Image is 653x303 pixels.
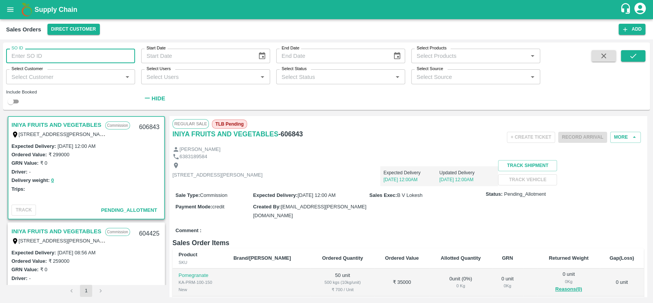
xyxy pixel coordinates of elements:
[40,160,47,166] label: ₹ 0
[11,226,101,236] a: INIYA FRUITS AND VEGETABLES
[173,119,209,128] span: Regular Sale
[633,2,647,18] div: account of current user
[435,275,486,290] div: 0 unit ( 0 %)
[544,285,594,294] button: Reasons(0)
[19,131,109,137] label: [STREET_ADDRESS][PERSON_NAME]
[390,49,404,63] button: Choose date
[80,285,92,297] button: page 1
[179,272,221,279] p: Pomegranate
[417,45,446,51] label: Select Products
[439,169,495,176] p: Updated Delivery
[57,143,95,149] label: [DATE] 12:00 AM
[504,191,546,198] span: Pending_Allotment
[317,286,368,293] div: ₹ 700 / Unit
[11,160,39,166] label: GRN Value:
[101,207,157,213] span: Pending_Allotment
[11,267,39,272] label: GRN Value:
[620,3,633,16] div: customer-support
[11,250,56,256] label: Expected Delivery :
[253,204,281,210] label: Created By :
[6,49,135,63] input: Enter SO ID
[435,282,486,289] div: 0 Kg
[64,285,108,297] nav: pagination navigation
[385,255,419,261] b: Ordered Value
[11,66,43,72] label: Select Customer
[173,237,644,248] h6: Sales Order Items
[282,45,299,51] label: End Date
[549,255,589,261] b: Returned Weight
[544,271,594,294] div: 0 unit
[179,286,221,293] div: New
[176,192,200,198] label: Sale Type :
[179,279,221,286] div: KA-PRM-100-150
[298,192,335,198] span: [DATE] 12:00 AM
[147,45,166,51] label: Start Date
[11,120,101,130] a: INIYA FRUITS AND VEGETABLES
[179,259,221,266] div: SKU
[370,192,397,198] label: Sales Exec :
[414,72,525,82] input: Select Source
[609,255,634,261] b: Gap(Loss)
[253,192,297,198] label: Expected Delivery :
[143,72,255,82] input: Select Users
[179,252,197,257] b: Product
[8,72,120,82] input: Select Customer
[233,255,291,261] b: Brand/[PERSON_NAME]
[11,152,47,157] label: Ordered Value:
[57,250,95,256] label: [DATE] 08:56 AM
[6,25,41,34] div: Sales Orders
[11,177,50,183] label: Delivery weight:
[176,204,212,210] label: Payment Mode :
[255,49,269,63] button: Choose date
[19,237,109,244] label: [STREET_ADDRESS][PERSON_NAME]
[29,275,31,281] label: -
[414,51,525,61] input: Select Products
[34,6,77,13] b: Supply Chain
[200,192,228,198] span: Commission
[19,2,34,17] img: logo
[2,1,19,18] button: open drawer
[212,120,247,129] span: TLB Pending
[498,160,557,171] button: Track Shipment
[105,121,130,129] p: Commission
[600,269,644,296] td: 0 unit
[134,225,164,243] div: 604425
[11,45,23,51] label: SO ID
[375,269,430,296] td: ₹ 35000
[151,95,165,102] strong: Hide
[619,24,645,35] button: Add
[392,72,402,82] button: Open
[417,66,443,72] label: Select Source
[11,275,28,281] label: Driver:
[257,72,267,82] button: Open
[383,176,439,183] p: [DATE] 12:00AM
[383,169,439,176] p: Expected Delivery
[439,176,495,183] p: [DATE] 12:00AM
[51,283,54,292] button: 0
[11,284,50,290] label: Delivery weight:
[122,72,132,82] button: Open
[528,51,537,61] button: Open
[528,72,537,82] button: Open
[40,267,47,272] label: ₹ 0
[498,275,517,290] div: 0 unit
[48,152,69,157] label: ₹ 299000
[276,49,387,63] input: End Date
[173,172,263,179] p: [STREET_ADDRESS][PERSON_NAME]
[141,49,252,63] input: Start Date
[610,132,641,143] button: More
[51,176,54,185] button: 0
[322,255,363,261] b: Ordered Quantity
[11,186,25,192] label: Trips:
[11,143,56,149] label: Expected Delivery :
[173,129,278,139] a: INIYA FRUITS AND VEGETABLES
[278,129,303,139] h6: - 606843
[397,192,423,198] span: B V Lokesh
[212,204,225,210] span: credit
[6,88,135,95] div: Include Booked
[544,278,594,285] div: 0 Kg
[176,227,202,234] label: Comment :
[558,134,607,140] span: Please dispatch the trip before ending
[11,258,47,264] label: Ordered Value:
